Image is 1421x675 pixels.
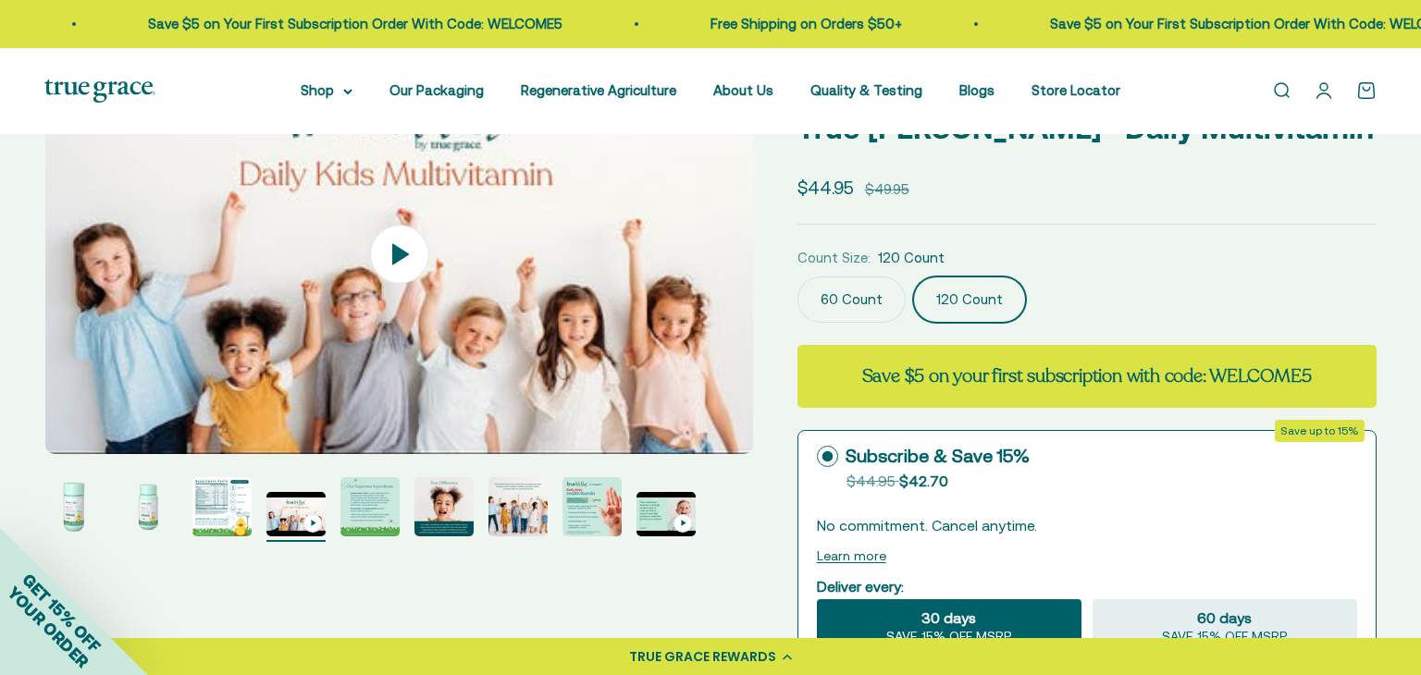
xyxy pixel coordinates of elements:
[118,477,178,536] img: True Littles® Daily Kids Multivitamin
[301,80,352,102] summary: Shop
[414,477,474,542] button: Go to item 6
[414,477,474,536] img: True Littles® Daily Kids Multivitamin
[797,174,854,202] sale-price: $44.95
[562,477,622,536] img: True Littles® Daily Kids Multivitamin
[636,492,696,542] button: Go to item 9
[521,82,676,98] a: Regenerative Agriculture
[192,477,252,536] img: True Littles® Daily Kids Multivitamin
[865,178,909,201] compare-at-price: $49.95
[708,16,899,31] a: Free Shipping on Orders $50+
[878,247,945,269] span: 120 Count
[562,477,622,542] button: Go to item 8
[145,13,560,35] p: Save $5 on Your First Subscription Order With Code: WELCOME5
[44,477,104,542] button: Go to item 1
[266,492,326,542] button: Go to item 4
[488,477,548,542] button: Go to item 7
[488,477,548,536] img: True Littles® Daily Kids Multivitamin
[797,247,871,269] legend: Count Size:
[19,570,105,656] span: GET 15% OFF
[4,583,93,671] span: YOUR ORDER
[192,477,252,542] button: Go to item 3
[389,82,484,98] a: Our Packaging
[44,477,104,536] img: True Littles® Daily Kids Multivitamin
[810,82,922,98] a: Quality & Testing
[629,647,776,667] div: TRUE GRACE REWARDS
[862,363,1312,388] strong: Save $5 on your first subscription with code: WELCOME5
[340,477,400,536] img: True Littles® Daily Kids Multivitamin
[118,477,178,542] button: Go to item 2
[959,82,995,98] a: Blogs
[1032,82,1120,98] a: Store Locator
[340,477,400,542] button: Go to item 5
[713,82,773,98] a: About Us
